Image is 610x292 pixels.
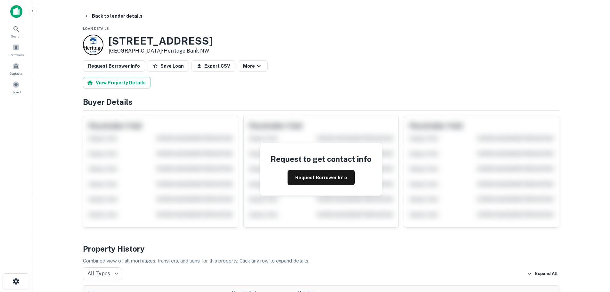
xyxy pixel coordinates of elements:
button: Save Loan [148,60,189,72]
a: Heritage Bank NW [164,48,209,54]
button: Back to lender details [82,10,145,22]
a: Saved [2,79,30,96]
p: Combined view of all mortgages, transfers, and liens for this property. Click any row to expand d... [83,257,559,265]
a: Contacts [2,60,30,77]
span: Borrowers [8,52,24,57]
button: Request Borrower Info [288,170,355,185]
span: Loan Details [83,27,109,30]
h4: Buyer Details [83,96,559,108]
a: Borrowers [2,41,30,59]
button: More [238,60,268,72]
p: [GEOGRAPHIC_DATA] • [109,47,213,55]
a: Search [2,23,30,40]
span: Search [11,34,21,39]
button: Export CSV [191,60,235,72]
img: capitalize-icon.png [10,5,22,18]
span: Contacts [10,71,22,76]
h4: Request to get contact info [271,153,371,165]
iframe: Chat Widget [578,241,610,271]
h4: Property History [83,243,559,254]
span: Saved [12,89,21,95]
button: Request Borrower Info [83,60,145,72]
button: Expand All [526,269,559,279]
button: View Property Details [83,77,151,88]
h3: [STREET_ADDRESS] [109,35,213,47]
div: All Types [83,267,121,280]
